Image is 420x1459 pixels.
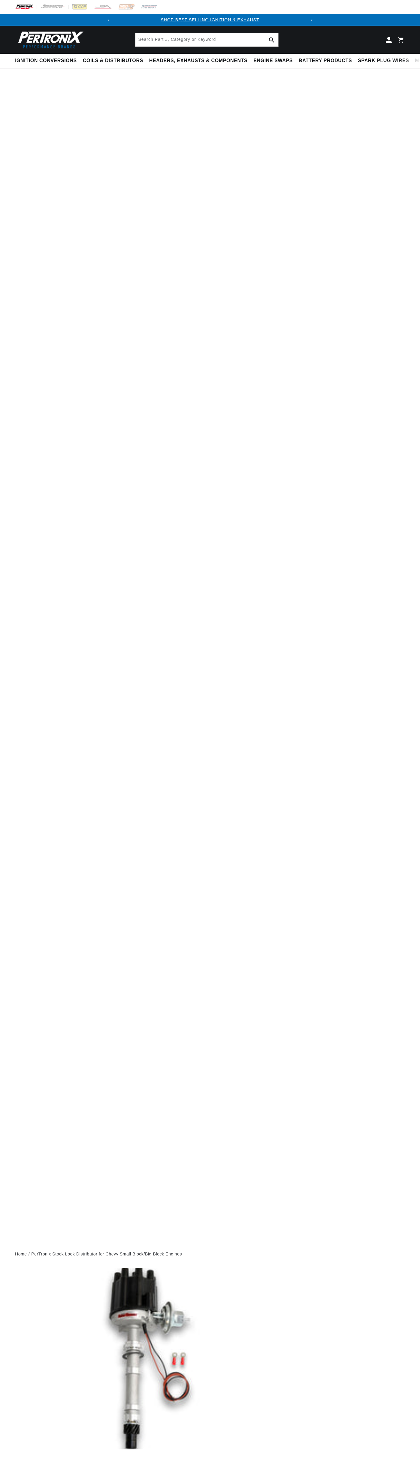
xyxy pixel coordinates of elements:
img: Pertronix [15,29,84,50]
span: Engine Swaps [253,58,293,64]
a: Home [15,1251,27,1257]
summary: Engine Swaps [250,54,296,68]
button: Translation missing: en.sections.announcements.previous_announcement [102,14,114,26]
summary: Ignition Conversions [15,54,80,68]
button: Translation missing: en.sections.announcements.next_announcement [306,14,318,26]
span: Coils & Distributors [83,58,143,64]
span: Ignition Conversions [15,58,77,64]
div: 1 of 2 [114,17,305,23]
span: Battery Products [299,58,352,64]
media-gallery: Gallery Viewer [15,1268,229,1449]
summary: Battery Products [296,54,355,68]
a: PerTronix Stock Look Distributor for Chevy Small Block/Big Block Engines [31,1251,182,1257]
span: Headers, Exhausts & Components [149,58,247,64]
summary: Coils & Distributors [80,54,146,68]
summary: Spark Plug Wires [355,54,412,68]
summary: Headers, Exhausts & Components [146,54,250,68]
nav: breadcrumbs [15,1251,405,1257]
button: Search Part #, Category or Keyword [265,33,278,47]
a: SHOP BEST SELLING IGNITION & EXHAUST [161,17,259,22]
span: Spark Plug Wires [358,58,409,64]
input: Search Part #, Category or Keyword [135,33,278,47]
div: Announcement [114,17,305,23]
